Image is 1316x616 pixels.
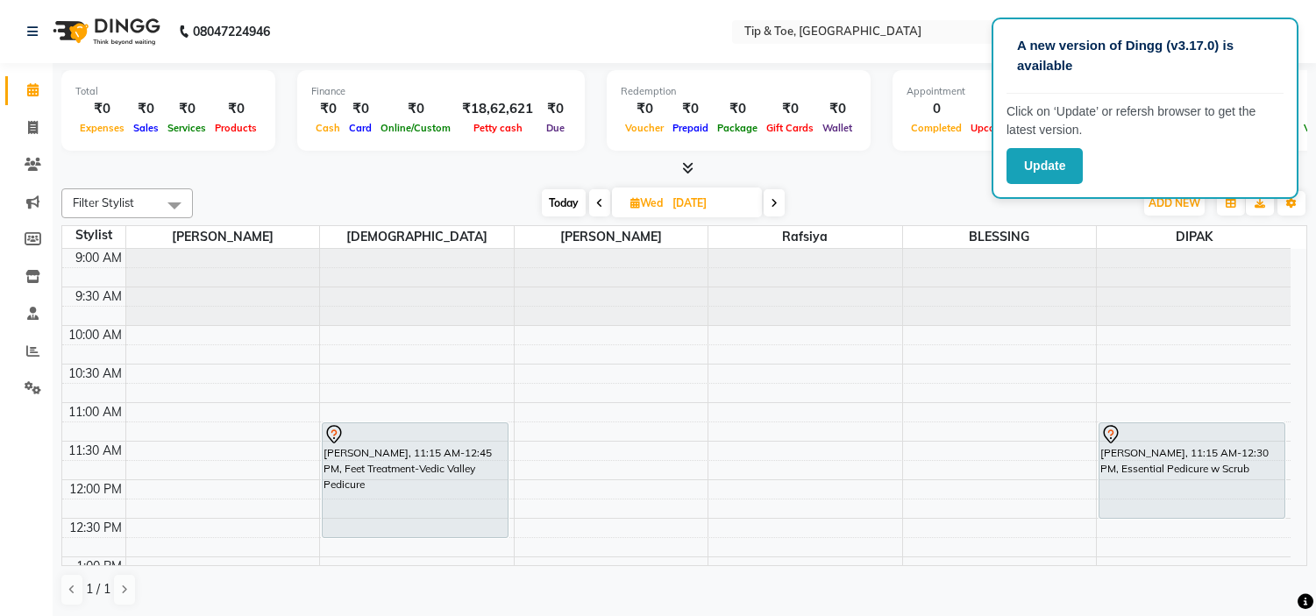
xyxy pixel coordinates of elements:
[66,480,125,499] div: 12:00 PM
[455,99,540,119] div: ₹18,62,621
[376,99,455,119] div: ₹0
[311,122,345,134] span: Cash
[72,287,125,306] div: 9:30 AM
[45,7,165,56] img: logo
[62,226,125,244] div: Stylist
[345,122,376,134] span: Card
[1144,191,1205,216] button: ADD NEW
[311,99,345,119] div: ₹0
[75,84,261,99] div: Total
[907,84,1124,99] div: Appointment
[1007,148,1083,184] button: Update
[126,226,320,248] span: [PERSON_NAME]
[542,122,569,134] span: Due
[345,99,376,119] div: ₹0
[163,122,210,134] span: Services
[907,99,966,119] div: 0
[1149,196,1200,209] span: ADD NEW
[515,226,708,248] span: [PERSON_NAME]
[762,99,818,119] div: ₹0
[129,122,163,134] span: Sales
[129,99,163,119] div: ₹0
[65,365,125,383] div: 10:30 AM
[542,189,586,216] span: Today
[818,122,857,134] span: Wallet
[210,122,261,134] span: Products
[668,99,713,119] div: ₹0
[966,99,1023,119] div: 1
[621,84,857,99] div: Redemption
[903,226,1097,248] span: BLESSING
[65,442,125,460] div: 11:30 AM
[163,99,210,119] div: ₹0
[376,122,455,134] span: Online/Custom
[907,122,966,134] span: Completed
[1097,226,1291,248] span: DIPAK
[1017,36,1273,75] p: A new version of Dingg (v3.17.0) is available
[311,84,571,99] div: Finance
[713,99,762,119] div: ₹0
[210,99,261,119] div: ₹0
[966,122,1023,134] span: Upcoming
[621,99,668,119] div: ₹0
[320,226,514,248] span: [DEMOGRAPHIC_DATA]
[72,249,125,267] div: 9:00 AM
[73,557,125,576] div: 1:00 PM
[713,122,762,134] span: Package
[667,190,755,216] input: 2025-09-03
[323,423,508,537] div: [PERSON_NAME], 11:15 AM-12:45 PM, Feet Treatment-Vedic Valley Pedicure
[193,7,270,56] b: 08047224946
[75,122,129,134] span: Expenses
[75,99,129,119] div: ₹0
[469,122,527,134] span: Petty cash
[626,196,667,209] span: Wed
[66,519,125,537] div: 12:30 PM
[1099,423,1284,518] div: [PERSON_NAME], 11:15 AM-12:30 PM, Essential Pedicure w Scrub
[708,226,902,248] span: Rafsiya
[540,99,571,119] div: ₹0
[65,326,125,344] div: 10:00 AM
[1007,103,1284,139] p: Click on ‘Update’ or refersh browser to get the latest version.
[668,122,713,134] span: Prepaid
[762,122,818,134] span: Gift Cards
[621,122,668,134] span: Voucher
[86,580,110,598] span: 1 / 1
[818,99,857,119] div: ₹0
[73,195,134,209] span: Filter Stylist
[65,403,125,421] div: 11:00 AM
